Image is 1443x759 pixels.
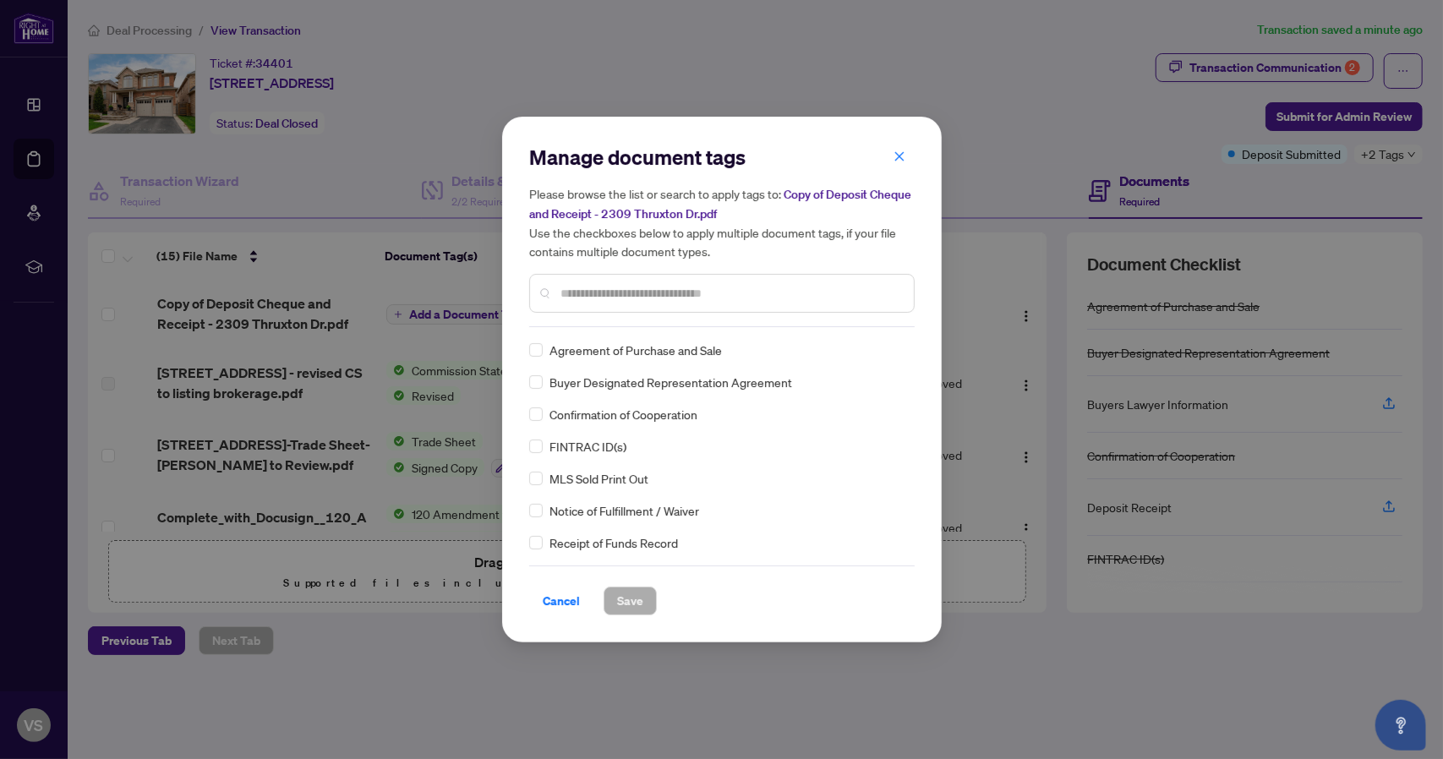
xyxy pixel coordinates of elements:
[529,144,915,171] h2: Manage document tags
[549,533,678,552] span: Receipt of Funds Record
[549,501,699,520] span: Notice of Fulfillment / Waiver
[1375,700,1426,751] button: Open asap
[529,184,915,260] h5: Please browse the list or search to apply tags to: Use the checkboxes below to apply multiple doc...
[894,150,905,162] span: close
[549,405,697,423] span: Confirmation of Cooperation
[604,587,657,615] button: Save
[549,373,792,391] span: Buyer Designated Representation Agreement
[549,469,648,488] span: MLS Sold Print Out
[543,587,580,614] span: Cancel
[529,187,911,221] span: Copy of Deposit Cheque and Receipt - 2309 Thruxton Dr.pdf
[549,437,626,456] span: FINTRAC ID(s)
[529,587,593,615] button: Cancel
[549,341,722,359] span: Agreement of Purchase and Sale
